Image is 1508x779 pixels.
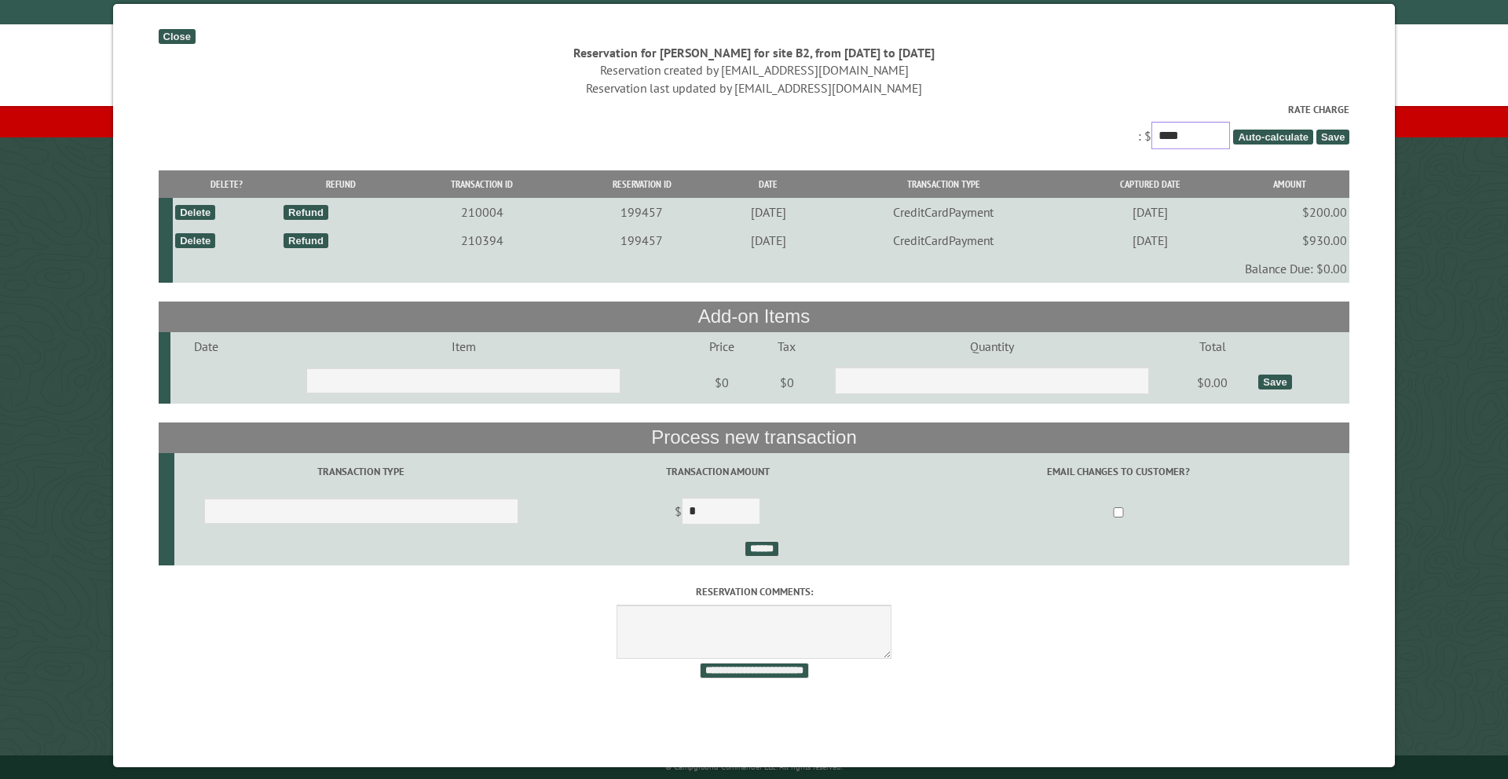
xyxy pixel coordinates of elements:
td: $0 [759,360,815,404]
th: Add-on Items [159,302,1350,331]
div: Refund [284,205,328,220]
div: Refund [284,233,328,248]
td: Item [243,332,685,360]
th: Refund [281,170,401,198]
label: Email changes to customer? [890,464,1347,479]
th: Process new transaction [159,422,1350,452]
td: [DATE] [719,226,816,254]
th: Date [719,170,816,198]
td: Tax [759,332,815,360]
th: Transaction ID [401,170,564,198]
td: Total [1169,332,1256,360]
td: Date [170,332,242,360]
th: Reservation ID [564,170,720,198]
div: Close [159,29,196,44]
div: Delete [175,205,215,220]
td: 199457 [564,226,720,254]
label: Reservation comments: [159,584,1350,599]
label: Transaction Type [177,464,546,479]
div: Reservation created by [EMAIL_ADDRESS][DOMAIN_NAME] [159,61,1350,79]
td: CreditCardPayment [817,226,1071,254]
div: : $ [159,102,1350,153]
div: Delete [175,233,215,248]
small: © Campground Commander LLC. All rights reserved. [665,762,843,772]
td: $ [548,491,888,535]
div: Reservation for [PERSON_NAME] for site B2, from [DATE] to [DATE] [159,44,1350,61]
td: $930.00 [1230,226,1349,254]
td: 210004 [401,198,564,226]
td: $0.00 [1169,360,1256,404]
td: Quantity [814,332,1169,360]
td: 210394 [401,226,564,254]
td: Balance Due: $0.00 [173,254,1349,283]
td: [DATE] [719,198,816,226]
td: [DATE] [1071,198,1230,226]
td: $0 [685,360,759,404]
th: Transaction Type [817,170,1071,198]
span: Save [1316,130,1349,144]
td: Price [685,332,759,360]
label: Rate Charge [159,102,1350,117]
div: Save [1258,375,1291,389]
th: Amount [1230,170,1349,198]
td: CreditCardPayment [817,198,1071,226]
span: Auto-calculate [1233,130,1313,144]
td: 199457 [564,198,720,226]
div: Reservation last updated by [EMAIL_ADDRESS][DOMAIN_NAME] [159,79,1350,97]
td: [DATE] [1071,226,1230,254]
th: Delete? [173,170,281,198]
th: Captured Date [1071,170,1230,198]
label: Transaction Amount [551,464,885,479]
td: $200.00 [1230,198,1349,226]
